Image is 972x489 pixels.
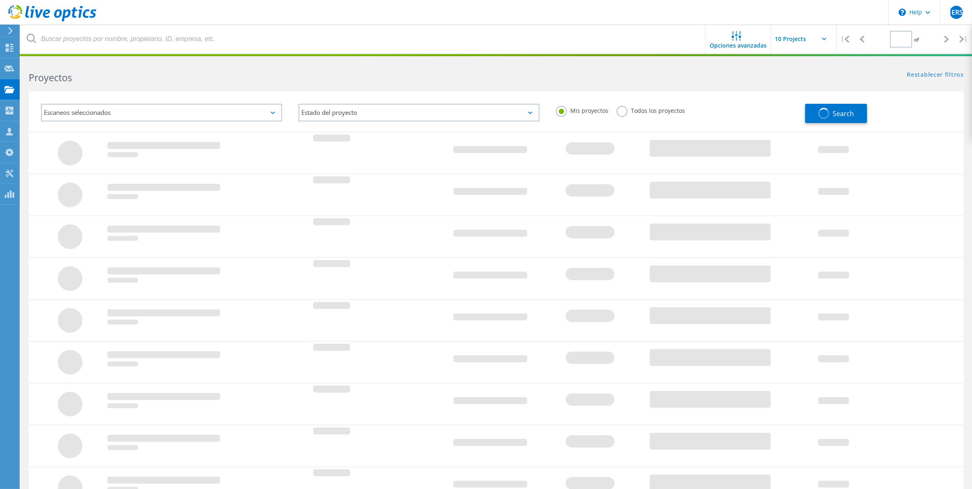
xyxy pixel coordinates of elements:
span: Search [833,109,854,118]
b: Proyectos [29,71,72,84]
label: Mis proyectos [556,106,608,114]
div: Estado del proyecto [298,104,539,121]
span: JERS [949,9,963,16]
a: Live Optics Dashboard [8,17,96,23]
div: Escaneos seleccionados [41,104,282,121]
input: Buscar proyectos por nombre, propietario, ID, empresa, etc. [20,25,706,53]
div: | [955,25,972,54]
div: | [837,25,854,54]
button: Search [805,104,867,123]
span: Opciones avanzadas [710,43,767,48]
svg: \n [899,9,906,16]
span: of [914,36,919,43]
label: Todos los proyectos [617,106,685,114]
a: Restablecer filtros [907,72,964,79]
